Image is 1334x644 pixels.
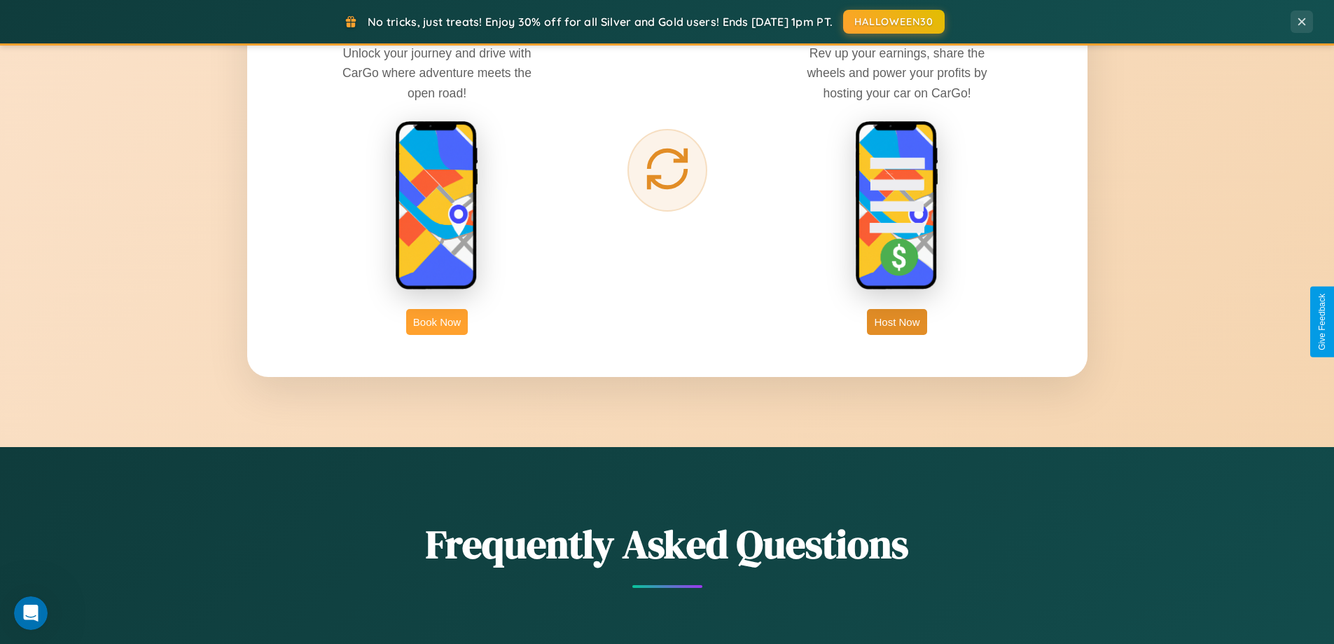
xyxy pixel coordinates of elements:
h2: Frequently Asked Questions [247,517,1088,571]
span: No tricks, just treats! Enjoy 30% off for all Silver and Gold users! Ends [DATE] 1pm PT. [368,15,833,29]
div: Give Feedback [1317,294,1327,350]
button: Book Now [406,309,468,335]
button: Host Now [867,309,926,335]
img: rent phone [395,121,479,292]
img: host phone [855,121,939,292]
iframe: Intercom live chat [14,596,48,630]
p: Unlock your journey and drive with CarGo where adventure meets the open road! [332,43,542,102]
p: Rev up your earnings, share the wheels and power your profits by hosting your car on CarGo! [792,43,1002,102]
button: HALLOWEEN30 [843,10,945,34]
